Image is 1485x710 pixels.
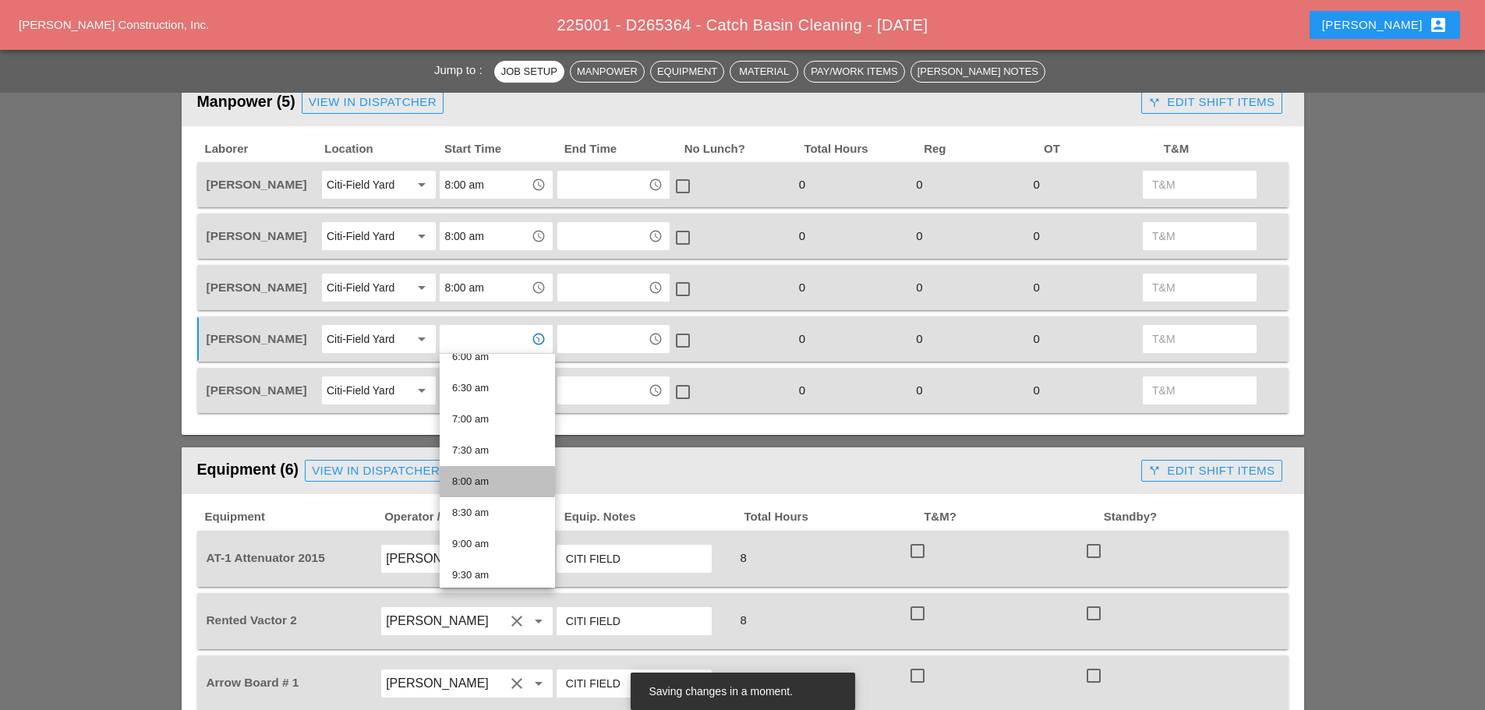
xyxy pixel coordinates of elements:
[910,178,928,191] span: 0
[1148,97,1161,109] i: call_split
[507,674,526,693] i: clear
[302,92,444,114] a: View in Dispatcher
[557,16,928,34] span: 225001 - D265364 - Catch Basin Cleaning - [DATE]
[793,178,811,191] span: 0
[532,281,546,295] i: access_time
[532,229,546,243] i: access_time
[452,379,543,397] div: 6:30 am
[305,460,447,482] a: View in Dispatcher
[207,178,307,191] span: [PERSON_NAME]
[207,551,325,564] span: AT-1 Attenuator 2015
[494,61,564,83] button: Job Setup
[743,508,923,526] span: Total Hours
[452,535,543,553] div: 9:00 am
[922,140,1042,158] span: Reg
[730,61,798,83] button: Material
[566,671,702,696] input: Equip. Notes
[452,566,543,585] div: 9:30 am
[1027,281,1046,294] span: 0
[507,612,526,631] i: clear
[1148,462,1275,480] div: Edit Shift Items
[1027,332,1046,345] span: 0
[207,676,299,689] span: Arrow Board # 1
[386,609,504,634] input: Jose Ventura
[1148,465,1161,477] i: call_split
[1141,460,1282,482] button: Edit Shift Items
[793,332,811,345] span: 0
[532,332,546,346] i: access_time
[650,61,724,83] button: Equipment
[412,227,431,245] i: arrow_drop_down
[327,178,394,192] div: Citi-Field Yard
[207,383,307,397] span: [PERSON_NAME]
[207,332,307,345] span: [PERSON_NAME]
[804,61,904,83] button: Pay/Work Items
[649,332,663,346] i: access_time
[443,140,563,158] span: Start Time
[910,61,1045,83] button: [PERSON_NAME] Notes
[1152,275,1247,300] input: T&M
[452,472,543,491] div: 8:00 am
[1152,378,1247,403] input: T&M
[207,229,307,242] span: [PERSON_NAME]
[734,613,752,627] span: 8
[649,178,663,192] i: access_time
[327,229,394,243] div: Citi-Field Yard
[386,546,504,571] input: Anthony DeGeorge
[1042,140,1162,158] span: OT
[529,612,548,631] i: arrow_drop_down
[1152,327,1247,351] input: T&M
[1027,178,1046,191] span: 0
[312,462,440,480] div: View in Dispatcher
[910,281,928,294] span: 0
[649,383,663,397] i: access_time
[1429,16,1448,34] i: account_box
[649,229,663,243] i: access_time
[563,140,683,158] span: End Time
[452,503,543,522] div: 8:30 am
[452,441,543,460] div: 7:30 am
[501,64,557,79] div: Job Setup
[452,410,543,429] div: 7:00 am
[323,140,443,158] span: Location
[1152,172,1247,197] input: T&M
[197,455,1136,486] div: Equipment (6)
[412,175,431,194] i: arrow_drop_down
[197,87,1136,118] div: Manpower (5)
[918,64,1038,79] div: [PERSON_NAME] Notes
[563,508,743,526] span: Equip. Notes
[657,64,717,79] div: Equipment
[683,140,803,158] span: No Lunch?
[309,94,437,111] div: View in Dispatcher
[734,551,752,564] span: 8
[532,178,546,192] i: access_time
[203,140,324,158] span: Laborer
[566,546,702,571] input: Equip. Notes
[1027,383,1046,397] span: 0
[412,330,431,348] i: arrow_drop_down
[649,281,663,295] i: access_time
[412,381,431,400] i: arrow_drop_down
[529,674,548,693] i: arrow_drop_down
[1027,229,1046,242] span: 0
[383,508,563,526] span: Operator / Driver
[412,278,431,297] i: arrow_drop_down
[910,332,928,345] span: 0
[910,383,928,397] span: 0
[649,685,793,698] span: Saving changes in a moment.
[566,609,702,634] input: Equip. Notes
[1152,224,1247,249] input: T&M
[570,61,645,83] button: Manpower
[327,332,394,346] div: Citi-Field Yard
[452,348,543,366] div: 6:00 am
[1141,92,1282,114] button: Edit Shift Items
[922,508,1102,526] span: T&M?
[1148,94,1275,111] div: Edit Shift Items
[386,671,504,696] input: Miguel Fernandes
[811,64,897,79] div: Pay/Work Items
[207,613,297,627] span: Rented Vactor 2
[577,64,638,79] div: Manpower
[19,18,209,31] a: [PERSON_NAME] Construction, Inc.
[793,383,811,397] span: 0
